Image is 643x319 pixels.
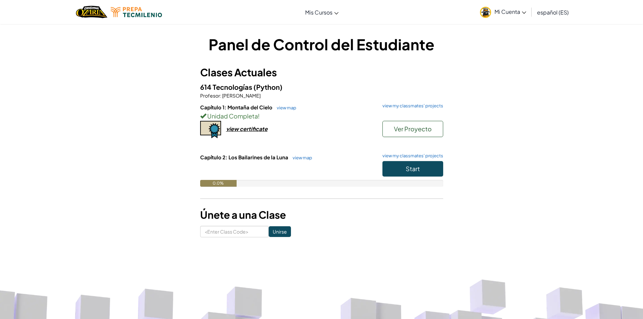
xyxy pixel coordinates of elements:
span: [PERSON_NAME] [221,92,261,99]
a: view map [273,105,296,110]
a: view map [289,155,312,160]
span: (Python) [253,83,283,91]
a: Ozaria by CodeCombat logo [76,5,107,19]
span: Capítulo 1: Montaña del Cielo [200,104,273,110]
a: Mi Cuenta [477,1,530,23]
input: <Enter Class Code> [200,226,269,237]
h3: Clases Actuales [200,65,443,80]
input: Unirse [269,226,291,237]
img: avatar [480,7,491,18]
button: Start [382,161,443,177]
div: view certificate [226,125,268,132]
span: Mi Cuenta [494,8,526,15]
span: Ver Proyecto [394,125,432,133]
span: Profesor [200,92,220,99]
span: Start [406,165,420,172]
img: Tecmilenio logo [111,7,162,17]
span: 614 Tecnologías [200,83,253,91]
a: view certificate [200,125,268,132]
span: Mis Cursos [305,9,332,16]
button: Ver Proyecto [382,121,443,137]
h3: Únete a una Clase [200,207,443,222]
span: Capítulo 2: Los Bailarines de la Luna [200,154,289,160]
span: ! [258,112,260,120]
a: español (ES) [534,3,572,21]
a: Mis Cursos [302,3,342,21]
span: Unidad Completa [206,112,258,120]
img: certificate-icon.png [200,121,221,138]
span: : [220,92,221,99]
a: view my classmates' projects [379,104,443,108]
h1: Panel de Control del Estudiante [200,34,443,55]
img: Home [76,5,107,19]
span: español (ES) [537,9,569,16]
a: view my classmates' projects [379,154,443,158]
div: 0.0% [200,180,237,187]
